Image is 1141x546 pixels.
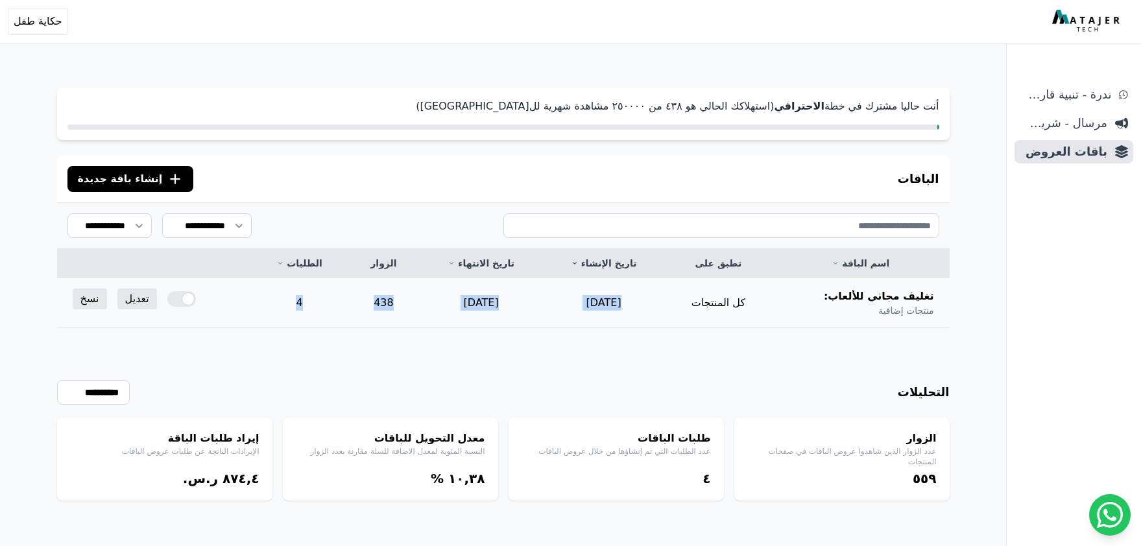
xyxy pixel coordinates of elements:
[665,249,772,278] th: تطبق على
[1020,86,1111,104] span: ندرة - تنبية قارب علي النفاذ
[542,278,664,328] td: [DATE]
[117,289,157,309] a: تعديل
[267,257,332,270] a: الطلبات
[67,166,194,192] button: إنشاء باقة جديدة
[787,257,934,270] a: اسم الباقة
[1020,143,1107,161] span: باقات العروض
[824,289,934,304] span: تغليف مجاني للألعاب:
[774,100,824,112] strong: الاحترافي
[70,446,259,457] p: الإيرادات الناتجة عن طلبات عروض الباقات
[296,431,485,446] h4: معدل التحويل للباقات
[8,8,68,35] button: حكاية طفل
[747,431,937,446] h4: الزوار
[420,278,542,328] td: [DATE]
[878,304,933,317] span: منتجات إضافية
[73,289,107,309] a: نسخ
[435,257,527,270] a: تاريخ الانتهاء
[348,278,420,328] td: 438
[348,249,420,278] th: الزوار
[558,257,649,270] a: تاريخ الإنشاء
[1020,114,1107,132] span: مرسال - شريط دعاية
[1052,10,1123,33] img: MatajerTech Logo
[448,471,485,486] bdi: ١۰,۳٨
[251,278,348,328] td: 4
[898,170,939,188] h3: الباقات
[183,471,218,486] span: ر.س.
[296,446,485,457] p: النسبة المئوية لمعدل الاضافة للسلة مقارنة بعدد الزوار
[522,446,711,457] p: عدد الطلبات التي تم إنشاؤها من خلال عروض الباقات
[70,431,259,446] h4: إيراد طلبات الباقة
[522,431,711,446] h4: طلبات الباقات
[747,446,937,467] p: عدد الزوار الذين شاهدوا عروض الباقات في صفحات المنتجات
[67,99,939,114] p: أنت حاليا مشترك في خطة (استهلاكك الحالي هو ٤۳٨ من ٢٥۰۰۰۰ مشاهدة شهرية لل[GEOGRAPHIC_DATA])
[222,471,259,486] bdi: ٨٧٤,٤
[898,383,950,401] h3: التحليلات
[522,469,711,488] div: ٤
[747,469,937,488] div: ٥٥٩
[665,278,772,328] td: كل المنتجات
[78,171,163,187] span: إنشاء باقة جديدة
[431,471,444,486] span: %
[14,14,62,29] span: حكاية طفل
